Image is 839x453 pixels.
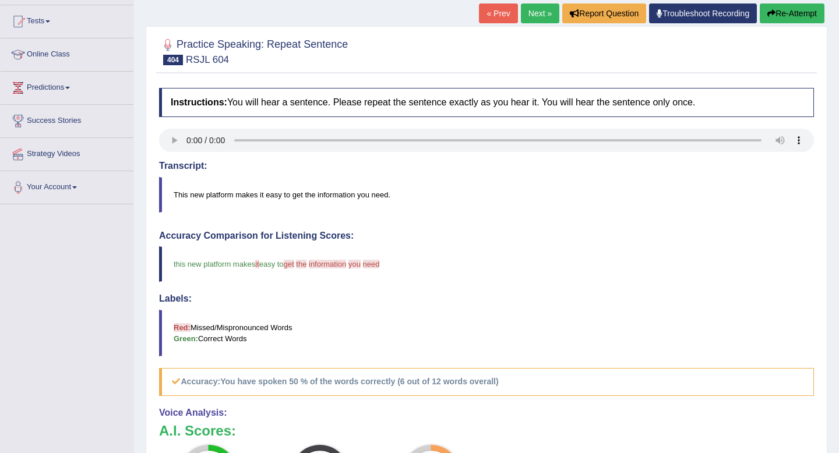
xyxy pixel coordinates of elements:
[186,54,229,65] small: RSJL 604
[159,293,814,304] h4: Labels:
[296,260,306,268] span: the
[171,97,227,107] b: Instructions:
[1,171,133,200] a: Your Account
[159,368,814,395] h5: Accuracy:
[174,260,255,268] span: this new platform makes
[1,38,133,68] a: Online Class
[259,260,284,268] span: easy to
[309,260,346,268] span: information
[1,72,133,101] a: Predictions
[562,3,646,23] button: Report Question
[348,260,361,268] span: you
[159,408,814,418] h4: Voice Analysis:
[159,231,814,241] h4: Accuracy Comparison for Listening Scores:
[159,177,814,213] blockquote: This new platform makes it easy to get the information you need.
[159,36,348,65] h2: Practice Speaking: Repeat Sentence
[363,260,380,268] span: need
[159,310,814,356] blockquote: Missed/Mispronounced Words Correct Words
[159,161,814,171] h4: Transcript:
[174,323,191,332] b: Red:
[1,105,133,134] a: Success Stories
[284,260,294,268] span: get
[479,3,517,23] a: « Prev
[760,3,824,23] button: Re-Attempt
[159,423,236,438] b: A.I. Scores:
[163,55,183,65] span: 404
[1,5,133,34] a: Tests
[174,334,198,343] b: Green:
[220,377,498,386] b: You have spoken 50 % of the words correctly (6 out of 12 words overall)
[159,88,814,117] h4: You will hear a sentence. Please repeat the sentence exactly as you hear it. You will hear the se...
[521,3,559,23] a: Next »
[649,3,757,23] a: Troubleshoot Recording
[255,260,259,268] span: it
[1,138,133,167] a: Strategy Videos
